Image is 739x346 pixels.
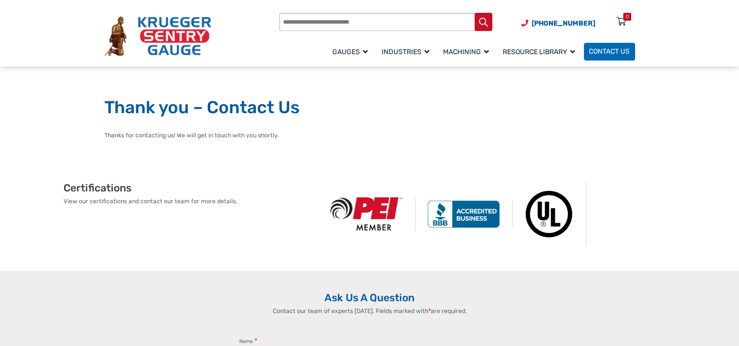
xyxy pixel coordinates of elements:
[239,337,257,346] legend: Name
[104,131,635,140] p: Thanks for contacting us! We will get in touch with you shortly.
[327,41,377,62] a: Gauges
[64,182,319,194] h2: Certifications
[503,48,575,56] span: Resource Library
[498,41,584,62] a: Resource Library
[584,43,635,61] a: Contact Us
[332,48,368,56] span: Gauges
[513,182,586,247] img: Underwriters Laboratories
[104,97,635,119] h1: Thank you – Contact Us
[532,19,595,28] span: [PHONE_NUMBER]
[104,291,635,304] h2: Ask Us A Question
[229,307,510,315] p: Contact our team of experts [DATE]. Fields marked with are required.
[521,18,595,29] a: Phone Number (920) 434-8860
[626,13,629,21] div: 0
[377,41,438,62] a: Industries
[64,197,319,206] p: View our certifications and contact our team for more details.
[319,197,416,231] img: PEI Member
[382,48,429,56] span: Industries
[443,48,489,56] span: Machining
[438,41,498,62] a: Machining
[416,200,513,228] img: BBB
[104,16,211,56] img: Krueger Sentry Gauge
[589,48,630,56] span: Contact Us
